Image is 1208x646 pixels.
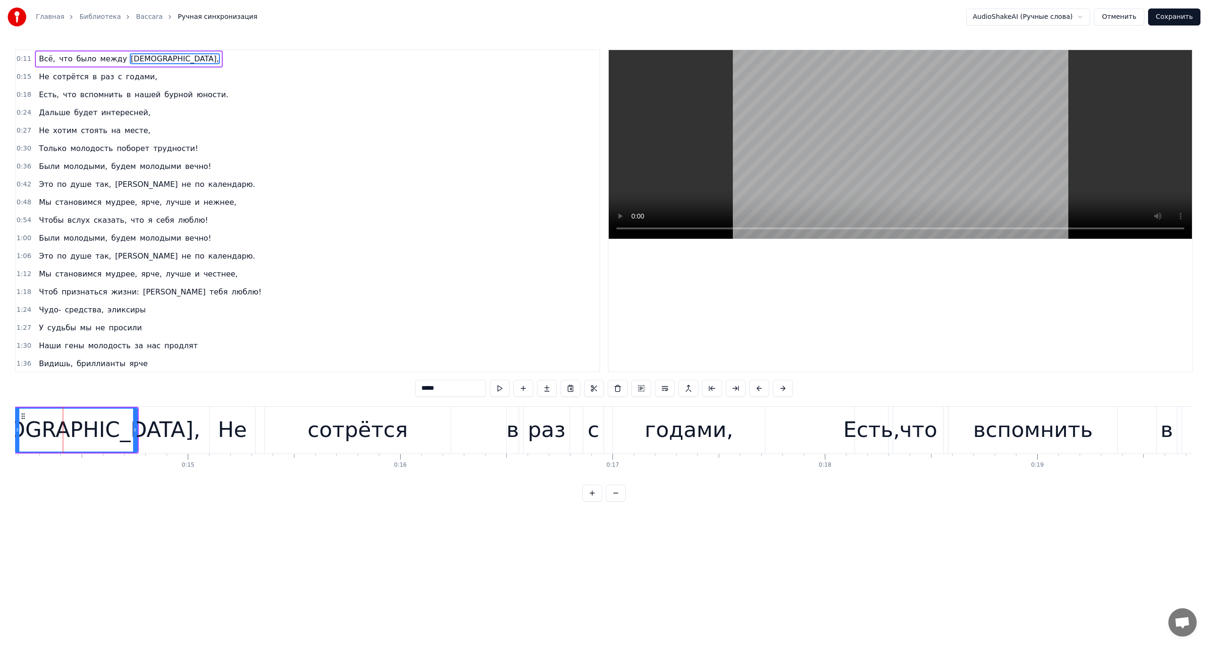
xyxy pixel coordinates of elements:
[1168,608,1197,637] div: Открытый чат
[165,197,192,208] span: лучше
[46,322,77,333] span: судьбы
[69,179,92,190] span: душе
[63,161,109,172] span: молодыми,
[116,143,150,154] span: поборет
[110,125,122,136] span: на
[181,179,192,190] span: не
[17,162,31,171] span: 0:36
[38,340,62,351] span: Наши
[38,322,44,333] span: У
[17,287,31,297] span: 1:18
[140,268,163,279] span: ярче,
[843,414,900,446] div: Есть,
[92,71,98,82] span: в
[36,12,64,22] a: Главная
[56,179,67,190] span: по
[79,89,124,100] span: вспомнить
[139,233,182,243] span: молодыми
[125,71,159,82] span: годами,
[899,414,937,446] div: что
[147,215,153,226] span: я
[60,286,108,297] span: признаться
[181,251,192,261] span: не
[56,251,67,261] span: по
[38,125,50,136] span: Не
[182,461,194,469] div: 0:15
[38,179,54,190] span: Это
[1094,8,1144,25] button: Отменить
[819,461,831,469] div: 0:18
[94,179,112,190] span: так,
[17,359,31,369] span: 1:36
[110,286,140,297] span: жизни:
[184,161,212,172] span: вечно!
[80,125,108,136] span: стоять
[108,322,143,333] span: просили
[114,251,179,261] span: [PERSON_NAME]
[134,89,161,100] span: нашей
[17,269,31,279] span: 1:12
[104,268,138,279] span: мудрее,
[17,180,31,189] span: 0:42
[17,216,31,225] span: 0:54
[110,233,137,243] span: будем
[136,12,163,22] a: Baccara
[94,322,106,333] span: не
[17,108,31,117] span: 0:24
[8,8,26,26] img: youka
[194,251,205,261] span: по
[38,304,62,315] span: Чудо-
[87,340,132,351] span: молодость
[1148,8,1200,25] button: Сохранить
[202,197,237,208] span: нежнее,
[152,143,199,154] span: трудности!
[196,89,229,100] span: юности.
[38,143,67,154] span: Только
[194,268,201,279] span: и
[38,215,65,226] span: Чтобы
[73,107,99,118] span: будет
[164,89,194,100] span: бурной
[62,89,77,100] span: что
[52,71,90,82] span: сотрётся
[209,286,229,297] span: тебя
[38,107,71,118] span: Дальше
[165,268,192,279] span: лучше
[134,340,144,351] span: за
[38,71,50,82] span: Не
[54,197,103,208] span: становимся
[177,215,209,226] span: люблю!
[54,268,103,279] span: становимся
[17,90,31,100] span: 0:18
[207,179,256,190] span: календарю.
[130,215,145,226] span: что
[114,179,179,190] span: [PERSON_NAME]
[38,197,52,208] span: Мы
[202,268,239,279] span: честнее,
[645,414,733,446] div: годами,
[124,125,151,136] span: месте,
[100,107,151,118] span: интересней,
[218,414,247,446] div: Не
[146,340,161,351] span: нас
[64,340,85,351] span: гены
[100,71,115,82] span: раз
[207,251,256,261] span: календарю.
[52,125,78,136] span: хотим
[94,251,112,261] span: так,
[69,251,92,261] span: душе
[308,414,408,446] div: сотрётся
[64,304,105,315] span: средства,
[184,233,212,243] span: вечно!
[92,215,127,226] span: сказать,
[163,340,199,351] span: продлят
[63,233,109,243] span: молодыми,
[38,233,60,243] span: Были
[75,53,98,64] span: было
[38,268,52,279] span: Мы
[178,12,258,22] span: Ручная синхронизация
[1031,461,1044,469] div: 0:19
[36,12,257,22] nav: breadcrumb
[231,286,263,297] span: люблю!
[58,53,74,64] span: что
